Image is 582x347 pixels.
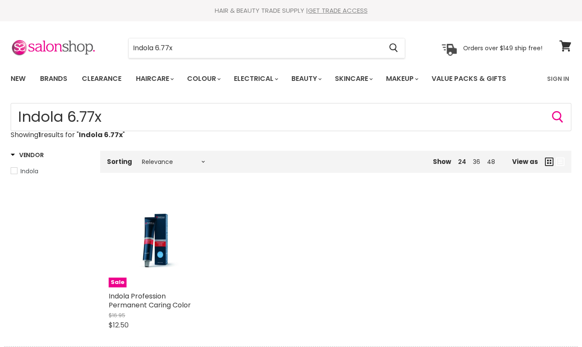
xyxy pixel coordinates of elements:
[308,6,368,15] a: GET TRADE ACCESS
[11,103,571,131] input: Search
[11,166,89,176] a: Indola
[458,158,466,166] a: 24
[109,278,127,287] span: Sale
[539,307,573,338] iframe: Gorgias live chat messenger
[11,151,43,159] h3: Vendor
[473,158,480,166] a: 36
[328,70,378,88] a: Skincare
[380,70,424,88] a: Makeup
[487,158,495,166] a: 48
[425,70,513,88] a: Value Packs & Gifts
[4,70,32,88] a: New
[433,157,451,166] span: Show
[79,130,123,140] strong: Indola 6.77x
[4,66,527,91] ul: Main menu
[11,103,571,131] form: Product
[75,70,128,88] a: Clearance
[107,158,132,165] label: Sorting
[382,38,405,58] button: Search
[109,311,125,319] span: $16.95
[34,70,74,88] a: Brands
[285,70,327,88] a: Beauty
[463,44,542,52] p: Orders over $149 ship free!
[512,158,538,165] span: View as
[130,70,179,88] a: Haircare
[109,291,191,310] a: Indola Profession Permanent Caring Color
[20,167,38,175] span: Indola
[181,70,226,88] a: Colour
[109,320,129,330] span: $12.50
[109,193,203,288] a: Indola Profession Permanent Caring ColorSale
[128,38,405,58] form: Product
[228,70,283,88] a: Electrical
[129,38,382,58] input: Search
[551,110,565,124] button: Search
[542,70,574,88] a: Sign In
[11,131,571,139] p: Showing results for " "
[38,130,41,140] strong: 1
